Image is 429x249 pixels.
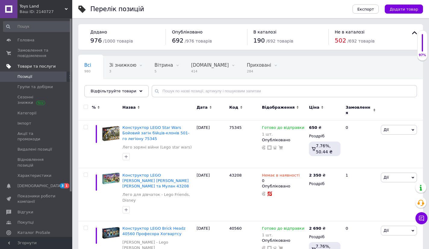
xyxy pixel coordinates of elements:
span: 692 [172,37,183,44]
b: 650 [309,125,317,130]
span: / 976 товарів [185,39,212,43]
div: Роздріб [309,181,340,187]
a: Конструктор LEGO Brick Headz 40560 Професора Хогвартсу [123,226,186,236]
div: Ваш ID: 2140727 [20,9,72,14]
span: Каталог ProSale [17,230,50,235]
span: Замовлення [346,105,371,116]
img: Конструктор LEGO Star Wars Боевой отряд бойцов-клонов 501-го легиона 75345 [102,125,120,142]
span: Всі [84,62,91,68]
span: Опубліковані [84,85,116,91]
span: Опубліковано [172,30,203,34]
span: 284 [247,69,271,74]
div: ₴ [309,125,321,130]
span: 5 [154,69,173,74]
span: 1 [64,183,69,188]
span: Головна [17,37,34,43]
span: Не в каталозі [335,30,365,34]
span: Позиції [17,74,32,79]
div: [DATE] [195,168,228,221]
span: Ціна [309,105,319,110]
span: Дії [384,127,389,132]
span: Відфільтруйте товари [91,89,136,93]
span: 414 [191,69,229,74]
div: Опубліковано [262,238,306,243]
span: 3 [60,183,65,188]
span: Відгуки [17,209,33,215]
div: 97% [418,53,427,57]
div: Роздріб [309,133,340,139]
span: / 1000 товарів [103,39,133,43]
b: 2 350 [309,173,321,177]
span: Дії [384,228,389,233]
b: 2 690 [309,226,321,231]
div: 0 [342,120,379,168]
span: 75345 [229,125,241,130]
span: [DEMOGRAPHIC_DATA] [17,183,62,189]
span: Додано [90,30,107,34]
span: Готово до відправки [262,226,304,232]
span: 3 [109,69,136,74]
a: Лего зоряні війни (Lego star wars) [123,145,192,150]
span: 980 [84,69,91,74]
span: Сезонні знижки [17,94,56,105]
div: ₴ [309,173,325,178]
span: Видалені позиції [17,147,52,152]
span: Показники роботи компанії [17,193,56,204]
div: Роздріб [309,234,340,240]
div: Перелік позицій [90,6,144,12]
span: Товари та послуги [17,64,56,69]
span: Назва [123,105,136,110]
div: Опубліковано [262,184,306,189]
span: 7.76%, 50.44 ₴ [316,143,332,154]
span: Дата [197,105,208,110]
img: Конструктор LEGO Brick Headz 40560 профессора Хогвартса [102,226,120,240]
span: Код [229,105,238,110]
div: 1 шт. [262,233,304,237]
div: Опубліковано [262,137,306,143]
span: Замовлення та повідомлення [17,48,56,59]
button: Чат з покупцем [415,212,427,224]
span: Покупці [17,220,34,225]
span: 976 [90,37,102,44]
span: Відновлення позицій [17,157,56,168]
span: Експорт [357,7,374,11]
span: Додати товар [390,7,418,11]
span: Готово до відправки [262,125,304,132]
span: Акції та промокоди [17,131,56,142]
a: Конструктор LEGO Star Wars Бойовий загін бійців-клонів 501-го легіону 75345 [123,125,189,141]
div: 1 шт. [262,132,304,136]
div: 1 [342,168,379,221]
span: Характеристики [17,173,51,178]
span: % [92,105,96,110]
a: Конструктор LEGO [PERSON_NAME] [PERSON_NAME] [PERSON_NAME] та Мулан 43208 [123,173,189,188]
span: Немає в наявності [262,173,300,179]
span: Зі знижкою [109,62,136,68]
span: Імпорт [17,121,31,126]
span: Категорії [17,110,36,116]
span: Toys Land [20,4,65,9]
span: Відображення [262,105,295,110]
div: ₴ [309,226,325,231]
span: Вітрина [154,62,173,68]
input: Пошук по назві позиції, артикулу і пошуковим запитам [152,85,417,97]
span: 190 [253,37,265,44]
span: 43208 [229,173,241,177]
div: 0 [262,173,300,184]
span: Дії [384,175,389,180]
span: / 692 товарів [347,39,375,43]
span: 40560 [229,226,241,231]
span: 502 [335,37,346,44]
span: Групи та добірки [17,84,53,90]
button: Додати товар [385,5,423,14]
span: / 692 товарів [266,39,293,43]
span: В каталозі [253,30,277,34]
img: Конструктор LEGO Disney Princess Приключения Жасмин и Мулан 43208 [102,173,120,184]
span: [DOMAIN_NAME] [191,62,229,68]
input: Пошук [3,21,71,32]
div: [DATE] [195,120,228,168]
button: Експорт [353,5,379,14]
span: Приховані [247,62,271,68]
